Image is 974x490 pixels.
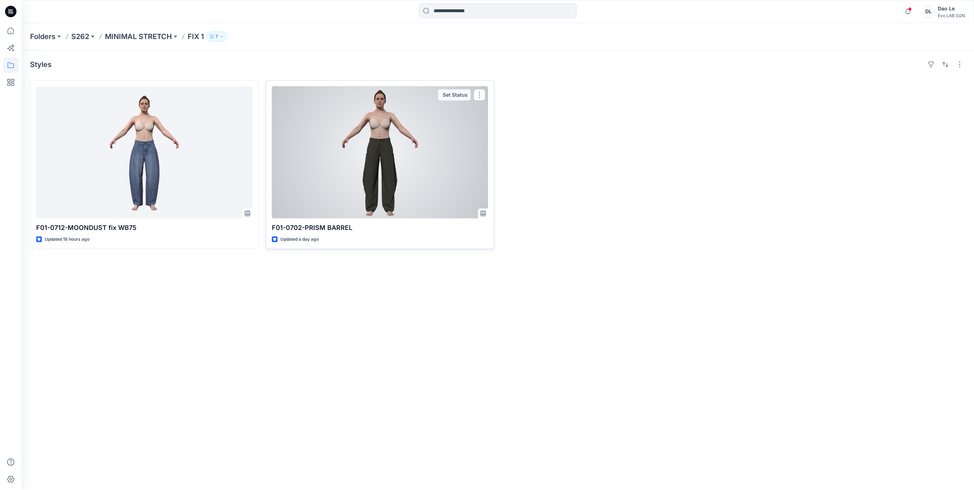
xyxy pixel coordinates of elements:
a: Folders [30,32,56,42]
p: FIX 1 [188,32,204,42]
p: F01-0712-MOONDUST fix WB75 [36,223,252,233]
button: 7 [207,32,227,42]
div: Evo LAB SGN [938,13,965,18]
p: 7 [216,33,218,40]
p: Updated a day ago [280,236,319,243]
div: DL [922,5,935,18]
a: F01-0712-MOONDUST fix WB75 [36,86,252,218]
a: S262 [71,32,89,42]
a: MINIMAL STRETCH [105,32,172,42]
p: F01-0702-PRISM BARREL [272,223,488,233]
h4: Styles [30,60,52,69]
p: Updated 18 hours ago [45,236,90,243]
div: Dao Le [938,4,965,13]
a: F01-0702-PRISM BARREL [272,86,488,218]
